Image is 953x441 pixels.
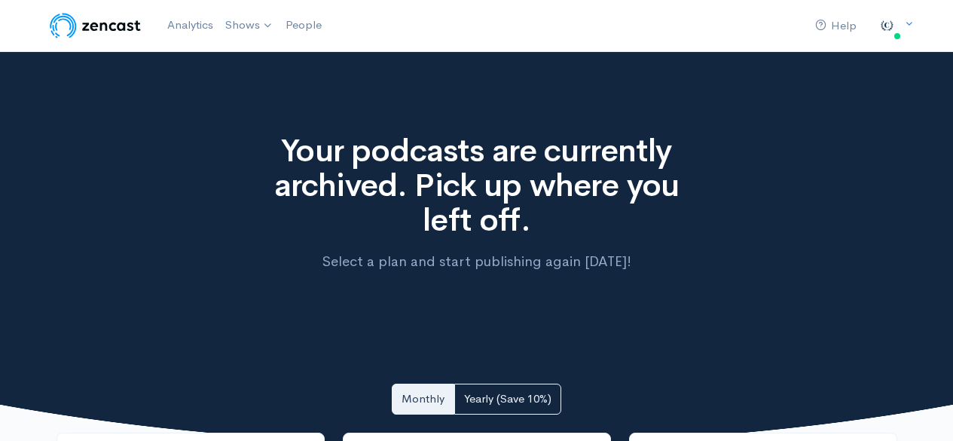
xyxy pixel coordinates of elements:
a: Analytics [161,9,219,41]
a: Yearly (Save 10%) [454,384,561,415]
a: People [279,9,328,41]
a: Help [809,10,863,42]
img: ZenCast Logo [47,11,143,41]
a: Shows [219,9,279,42]
a: Monthly [392,384,454,415]
p: Select a plan and start publishing again [DATE]! [247,251,706,272]
img: ... [872,11,902,41]
iframe: gist-messenger-bubble-iframe [902,390,938,426]
h1: Your podcasts are currently archived. Pick up where you left off. [247,133,706,238]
